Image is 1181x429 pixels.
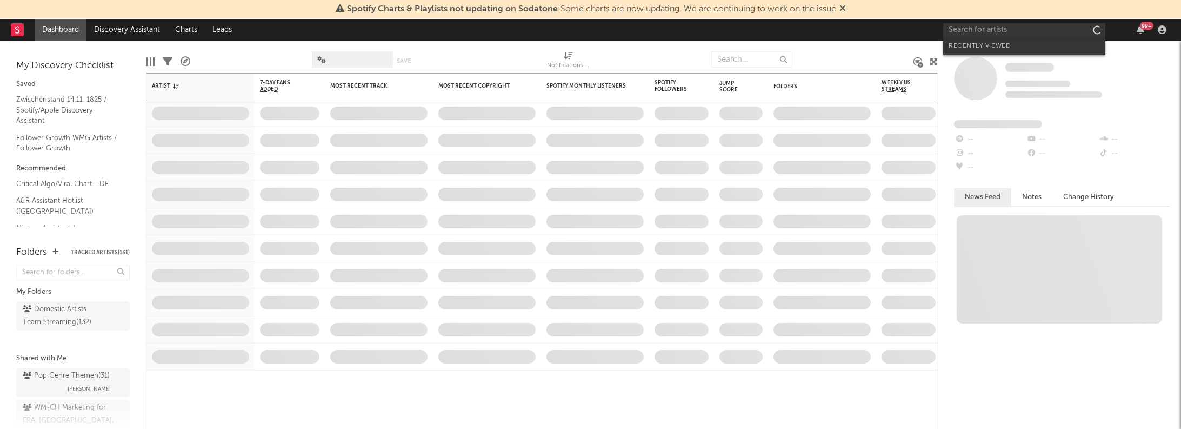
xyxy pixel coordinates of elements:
a: Follower Growth WMG Artists / Follower Growth [16,132,119,154]
a: Discovery Assistant [86,19,168,41]
span: [PERSON_NAME] [68,382,111,395]
input: Search... [711,51,792,68]
a: A&R Assistant Hotlist ([GEOGRAPHIC_DATA]) [16,195,119,217]
span: : Some charts are now updating. We are continuing to work on the issue [347,5,836,14]
div: Domestic Artists Team Streaming ( 132 ) [23,303,99,329]
span: Spotify Charts & Playlists not updating on Sodatone [347,5,558,14]
div: Notifications (Artist) [547,60,590,72]
button: Change History [1052,188,1125,206]
div: Jump Score [719,80,746,93]
a: Dashboard [35,19,86,41]
div: Recently Viewed [949,39,1100,52]
button: Tracked Artists(131) [71,250,130,255]
div: Folders [773,83,855,90]
a: Nielsen Assistant / [GEOGRAPHIC_DATA] [16,222,119,245]
div: Notifications (Artist) [547,46,590,77]
a: Critical Algo/Viral Chart - DE [16,178,119,190]
div: My Folders [16,286,130,299]
div: -- [1098,133,1170,147]
div: A&R Pipeline [181,46,190,77]
div: -- [954,147,1026,161]
span: 0 fans last week [1005,91,1102,98]
div: Most Recent Track [330,83,411,89]
a: Some Artist [1005,62,1054,73]
button: Notes [1011,188,1052,206]
a: Leads [205,19,239,41]
button: 99+ [1137,25,1144,34]
div: -- [1026,133,1098,147]
div: Spotify Monthly Listeners [546,83,628,89]
div: Shared with Me [16,352,130,365]
input: Search for artists [943,23,1105,37]
div: 99 + [1140,22,1153,30]
div: Most Recent Copyright [438,83,519,89]
a: Pop Genre Themen(31)[PERSON_NAME] [16,368,130,397]
a: Zwischenstand 14.11. 1825 / Spotify/Apple Discovery Assistant [16,94,119,127]
span: Some Artist [1005,63,1054,72]
button: Save [397,58,411,64]
div: Filters [163,46,172,77]
div: My Discovery Checklist [16,60,130,72]
span: 7-Day Fans Added [260,80,303,93]
div: Folders [16,246,47,259]
a: Charts [168,19,205,41]
a: Domestic Artists Team Streaming(132) [16,301,130,331]
span: Fans Added by Platform [954,120,1042,128]
button: News Feed [954,188,1011,206]
span: Weekly US Streams [882,80,919,93]
div: -- [954,133,1026,147]
div: -- [1026,147,1098,161]
input: Search for folders... [16,265,130,280]
span: Dismiss [839,5,846,14]
div: -- [1098,147,1170,161]
div: Recommended [16,162,130,175]
div: Spotify Followers [655,80,692,93]
div: Artist [152,83,233,89]
span: Tracking Since: [DATE] [1005,81,1070,87]
div: Saved [16,78,130,91]
div: Edit Columns [146,46,155,77]
div: Pop Genre Themen ( 31 ) [23,369,110,382]
div: -- [954,161,1026,175]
